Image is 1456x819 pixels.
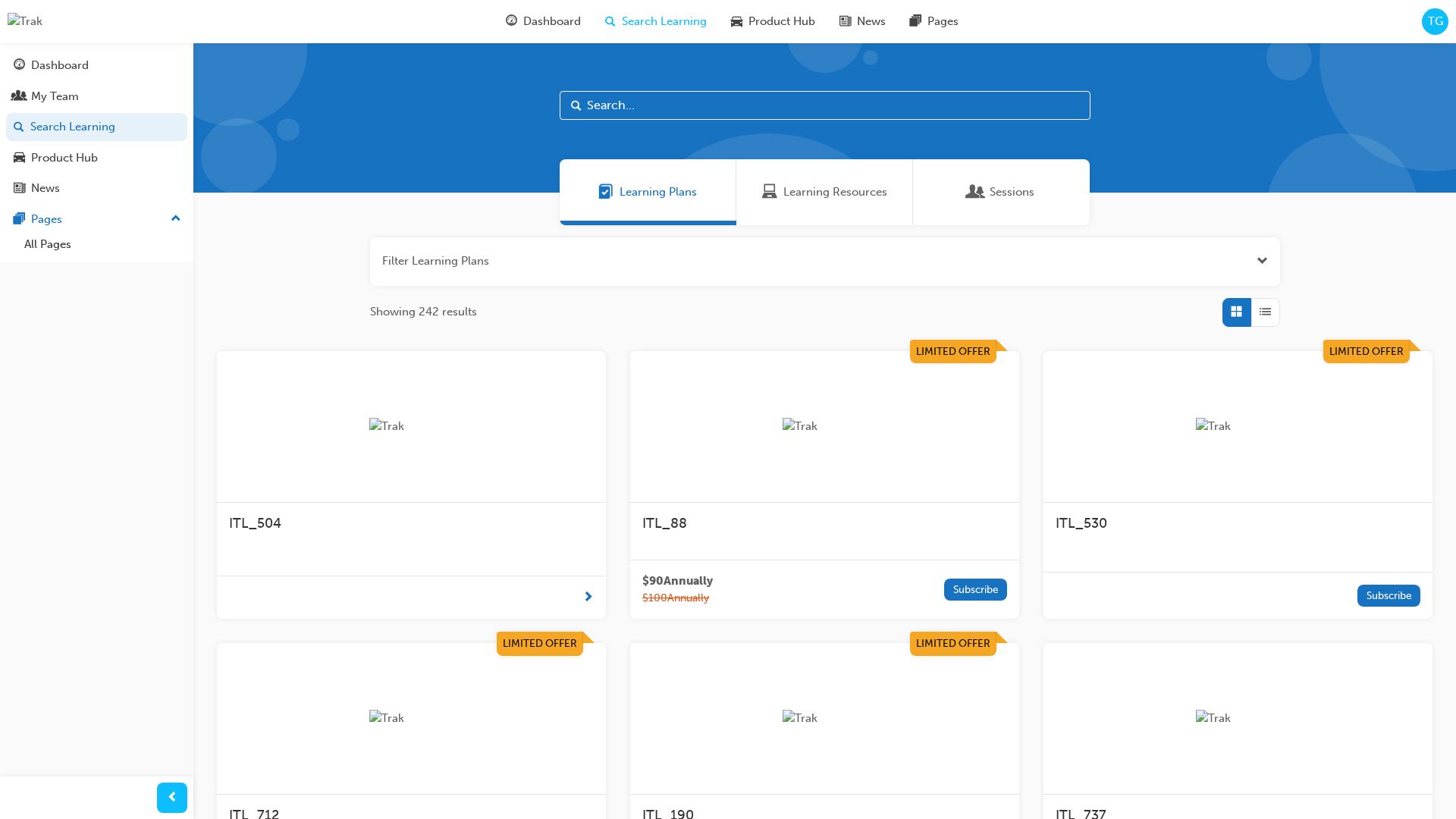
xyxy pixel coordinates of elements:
button: Subscribe [1357,585,1420,607]
div: Pages [31,211,62,228]
input: Search... [560,91,1090,120]
span: $ 90 Annually [642,573,713,590]
button: Pages [6,206,187,234]
a: All Pages [18,233,187,256]
span: people-icon [14,90,25,104]
span: Product Hub [748,13,815,30]
a: TrakITL_504 [217,351,606,620]
span: Search Learning [622,13,707,30]
a: pages-iconPages [898,6,971,37]
span: search-icon [14,121,24,134]
a: Dashboard [6,52,187,80]
span: news-icon [14,182,25,196]
span: pages-icon [14,213,25,227]
span: Learning Plans [598,184,613,201]
span: Pages [927,13,959,30]
img: Trak [369,418,453,435]
a: My Team [6,83,187,111]
span: News [857,13,886,30]
img: Trak [1196,418,1279,435]
a: News [6,174,187,202]
img: Trak [783,710,866,727]
img: Trak [1196,710,1279,727]
span: Dashboard [523,13,581,30]
span: car-icon [731,12,742,31]
a: SessionsSessions [913,159,1090,225]
span: Learning Resources [783,184,887,201]
span: news-icon [839,12,851,31]
span: Learning Resources [762,184,777,201]
span: up-icon [171,209,181,229]
span: ITL_504 [229,515,281,532]
span: $ 100 Annually [642,590,713,607]
span: guage-icon [14,59,25,73]
a: Limited OfferTrakITL_530Subscribe [1043,351,1432,620]
div: Product Hub [31,149,98,167]
span: Sessions [990,184,1034,201]
span: ITL_88 [642,515,687,532]
span: ITL_530 [1056,515,1107,532]
span: List [1260,303,1271,321]
a: Product Hub [6,144,187,172]
span: Limited Offer [916,637,990,650]
img: Trak [369,710,453,727]
a: guage-iconDashboard [494,6,593,37]
span: search-icon [605,12,616,31]
a: Search Learning [6,113,187,141]
span: Limited Offer [1329,345,1404,358]
span: Limited Offer [503,637,577,650]
span: Limited Offer [916,345,990,358]
div: News [31,180,60,197]
span: pages-icon [910,12,921,31]
span: prev-icon [167,789,178,808]
div: Dashboard [31,57,89,74]
img: Trak [783,418,866,435]
span: guage-icon [506,12,517,31]
button: Open the filter [1257,253,1268,270]
button: DashboardMy TeamSearch LearningProduct HubNews [6,49,187,206]
span: Sessions [968,184,984,201]
span: next-icon [582,588,594,607]
button: Subscribe [944,579,1007,601]
a: car-iconProduct Hub [719,6,827,37]
span: Search [571,97,582,115]
span: Learning Plans [620,184,697,201]
a: Limited OfferTrakITL_88$90Annually$100AnnuallySubscribe [630,351,1019,620]
div: My Team [31,88,79,105]
a: Learning PlansLearning Plans [560,159,736,225]
a: search-iconSearch Learning [593,6,719,37]
span: car-icon [14,152,25,165]
span: TG [1428,13,1443,30]
span: Grid [1231,303,1242,321]
span: Showing 242 results [370,303,477,321]
a: Learning ResourcesLearning Resources [736,159,913,225]
button: TG [1422,8,1448,35]
img: Trak [8,13,42,30]
a: news-iconNews [827,6,898,37]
